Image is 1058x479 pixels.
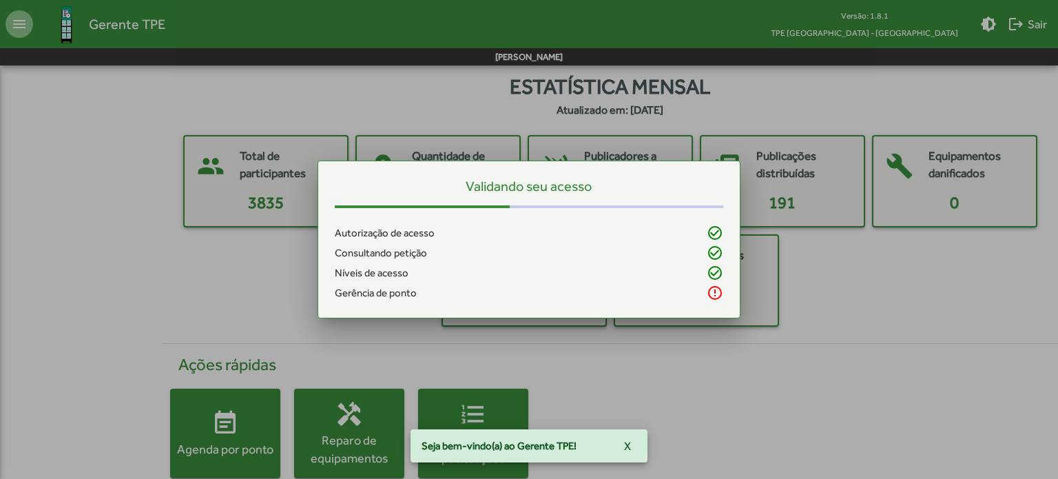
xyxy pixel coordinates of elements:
mat-icon: error_outline [707,285,723,301]
button: X [613,434,642,458]
span: Consultando petição [335,245,427,261]
span: Níveis de acesso [335,265,408,281]
h5: Validando seu acesso [335,178,723,194]
mat-icon: check_circle_outline [707,225,723,241]
mat-icon: check_circle_outline [707,245,723,261]
span: Gerência de ponto [335,285,417,301]
span: Autorização de acesso [335,225,435,241]
mat-icon: check_circle_outline [707,265,723,281]
span: Seja bem-vindo(a) ao Gerente TPE! [422,439,577,453]
span: X [624,434,631,458]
